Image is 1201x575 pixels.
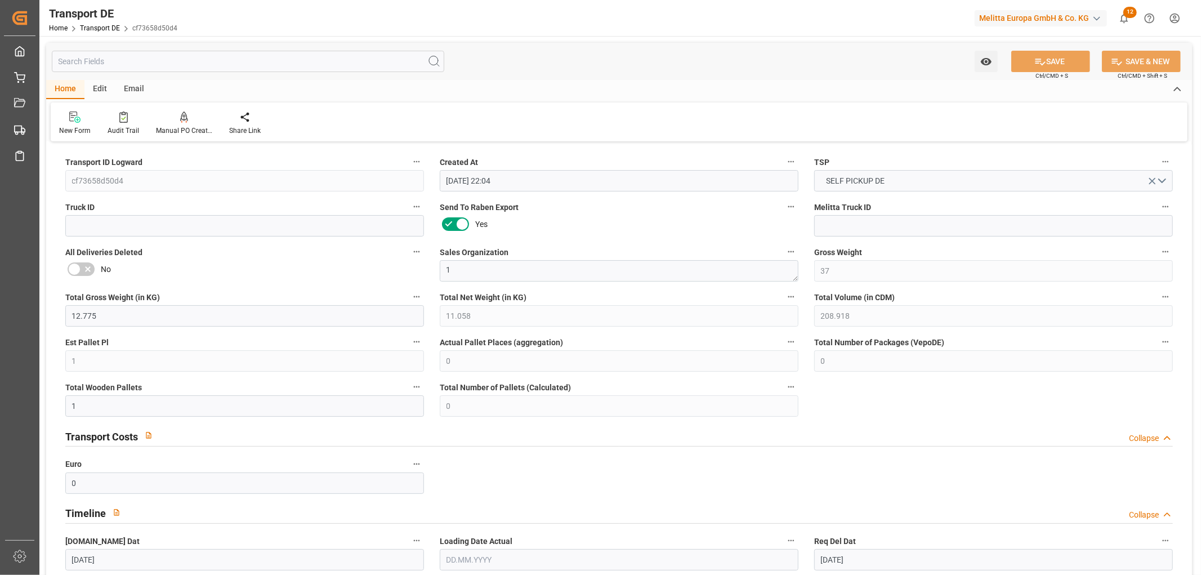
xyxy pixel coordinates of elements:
[1011,51,1090,72] button: SAVE
[440,157,478,168] span: Created At
[1129,433,1159,444] div: Collapse
[65,202,95,213] span: Truck ID
[65,337,109,349] span: Est Pallet Pl
[440,202,519,213] span: Send To Raben Export
[138,425,159,446] button: View description
[65,382,142,394] span: Total Wooden Pallets
[409,244,424,259] button: All Deliveries Deleted
[440,170,798,191] input: DD.MM.YYYY HH:MM
[409,289,424,304] button: Total Gross Weight (in KG)
[49,5,177,22] div: Transport DE
[440,292,526,304] span: Total Net Weight (in KG)
[440,382,571,394] span: Total Number of Pallets (Calculated)
[784,533,798,548] button: Loading Date Actual
[814,337,944,349] span: Total Number of Packages (VepoDE)
[440,536,512,547] span: Loading Date Actual
[65,429,138,444] h2: Transport Costs
[1158,289,1173,304] button: Total Volume (in CDM)
[1158,335,1173,349] button: Total Number of Packages (VepoDE)
[1158,244,1173,259] button: Gross Weight
[80,24,120,32] a: Transport DE
[814,549,1173,570] input: DD.MM.YYYY
[975,51,998,72] button: open menu
[821,175,891,187] span: SELF PICKUP DE
[784,199,798,214] button: Send To Raben Export
[59,126,91,136] div: New Form
[409,380,424,394] button: Total Wooden Pallets
[440,337,563,349] span: Actual Pallet Places (aggregation)
[1129,509,1159,521] div: Collapse
[1111,6,1137,31] button: show 12 new notifications
[1123,7,1137,18] span: 12
[409,199,424,214] button: Truck ID
[65,549,424,570] input: DD.MM.YYYY
[84,80,115,99] div: Edit
[784,154,798,169] button: Created At
[814,157,829,168] span: TSP
[65,247,142,258] span: All Deliveries Deleted
[814,170,1173,191] button: open menu
[975,10,1107,26] div: Melitta Europa GmbH & Co. KG
[65,536,140,547] span: [DOMAIN_NAME] Dat
[156,126,212,136] div: Manual PO Creation
[409,457,424,471] button: Euro
[814,247,862,258] span: Gross Weight
[65,458,82,470] span: Euro
[814,202,871,213] span: Melitta Truck ID
[784,289,798,304] button: Total Net Weight (in KG)
[409,154,424,169] button: Transport ID Logward
[814,292,895,304] span: Total Volume (in CDM)
[108,126,139,136] div: Audit Trail
[1102,51,1181,72] button: SAVE & NEW
[52,51,444,72] input: Search Fields
[1158,154,1173,169] button: TSP
[65,506,106,521] h2: Timeline
[814,536,856,547] span: Req Del Dat
[440,549,798,570] input: DD.MM.YYYY
[440,260,798,282] textarea: 1
[65,292,160,304] span: Total Gross Weight (in KG)
[409,335,424,349] button: Est Pallet Pl
[784,380,798,394] button: Total Number of Pallets (Calculated)
[1137,6,1162,31] button: Help Center
[975,7,1111,29] button: Melitta Europa GmbH & Co. KG
[784,335,798,349] button: Actual Pallet Places (aggregation)
[49,24,68,32] a: Home
[229,126,261,136] div: Share Link
[1035,72,1068,80] span: Ctrl/CMD + S
[106,502,127,523] button: View description
[115,80,153,99] div: Email
[475,219,488,230] span: Yes
[46,80,84,99] div: Home
[1158,533,1173,548] button: Req Del Dat
[409,533,424,548] button: [DOMAIN_NAME] Dat
[101,264,111,275] span: No
[65,157,142,168] span: Transport ID Logward
[1158,199,1173,214] button: Melitta Truck ID
[784,244,798,259] button: Sales Organization
[440,247,508,258] span: Sales Organization
[1118,72,1167,80] span: Ctrl/CMD + Shift + S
